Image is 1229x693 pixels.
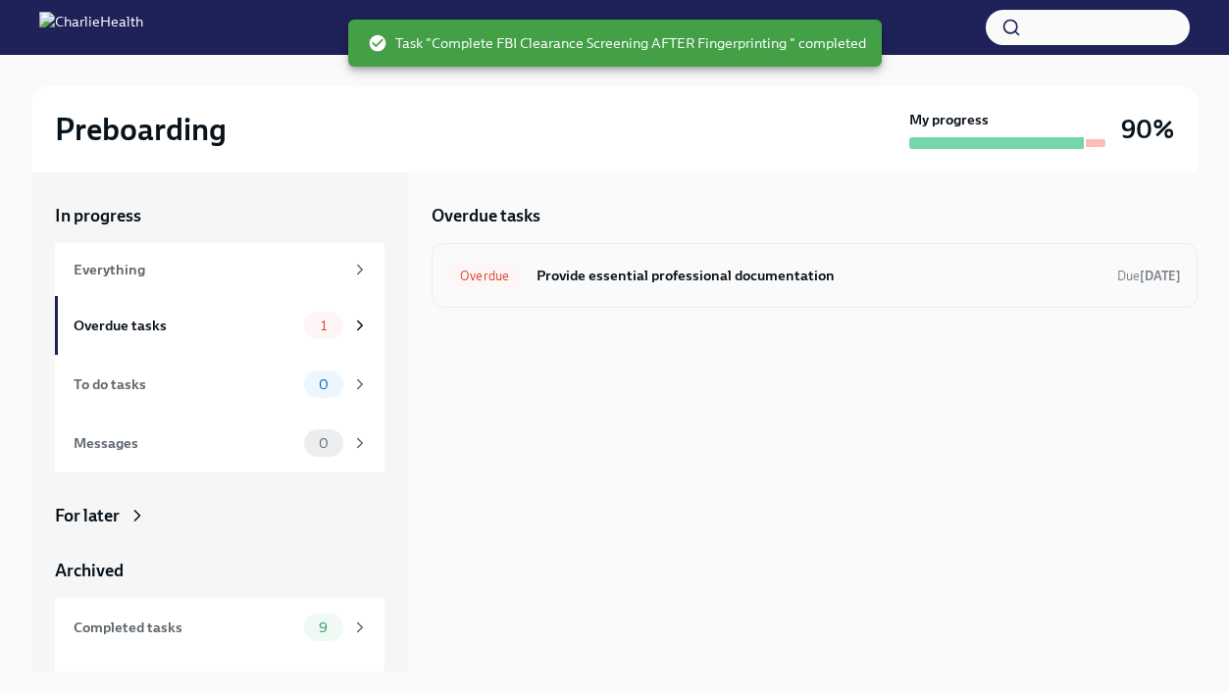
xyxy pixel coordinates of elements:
span: 9 [307,620,339,635]
a: OverdueProvide essential professional documentationDue[DATE] [448,260,1181,291]
span: 0 [307,436,340,451]
h6: Provide essential professional documentation [537,265,1101,286]
h2: Preboarding [55,110,227,149]
a: To do tasks0 [55,355,384,414]
a: Completed tasks9 [55,598,384,657]
div: Overdue tasks [74,315,296,336]
span: Due [1117,269,1181,283]
a: Messages0 [55,414,384,472]
span: 1 [309,319,338,333]
h5: Overdue tasks [432,204,540,227]
span: Overdue [448,269,521,283]
div: Everything [74,259,343,280]
div: For later [55,504,120,527]
span: Task "Complete FBI Clearance Screening AFTER Fingerprinting " completed [368,33,866,53]
a: Everything [55,243,384,296]
strong: [DATE] [1140,269,1181,283]
span: 0 [307,377,340,392]
h3: 90% [1121,112,1174,147]
div: To do tasks [74,373,296,395]
strong: My progress [909,110,989,129]
span: September 11th, 2025 09:00 [1117,267,1181,285]
div: Completed tasks [74,617,296,638]
a: In progress [55,204,384,227]
a: Archived [55,559,384,582]
a: For later [55,504,384,527]
a: Overdue tasks1 [55,296,384,355]
div: Messages [74,432,296,454]
img: CharlieHealth [39,12,143,43]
